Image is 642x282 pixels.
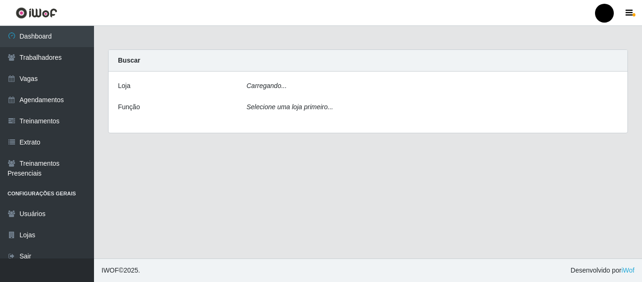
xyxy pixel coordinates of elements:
label: Loja [118,81,130,91]
i: Carregando... [247,82,287,89]
a: iWof [621,266,634,274]
i: Selecione uma loja primeiro... [247,103,333,111]
label: Função [118,102,140,112]
img: CoreUI Logo [16,7,57,19]
strong: Buscar [118,56,140,64]
span: IWOF [102,266,119,274]
span: © 2025 . [102,266,140,275]
span: Desenvolvido por [571,266,634,275]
